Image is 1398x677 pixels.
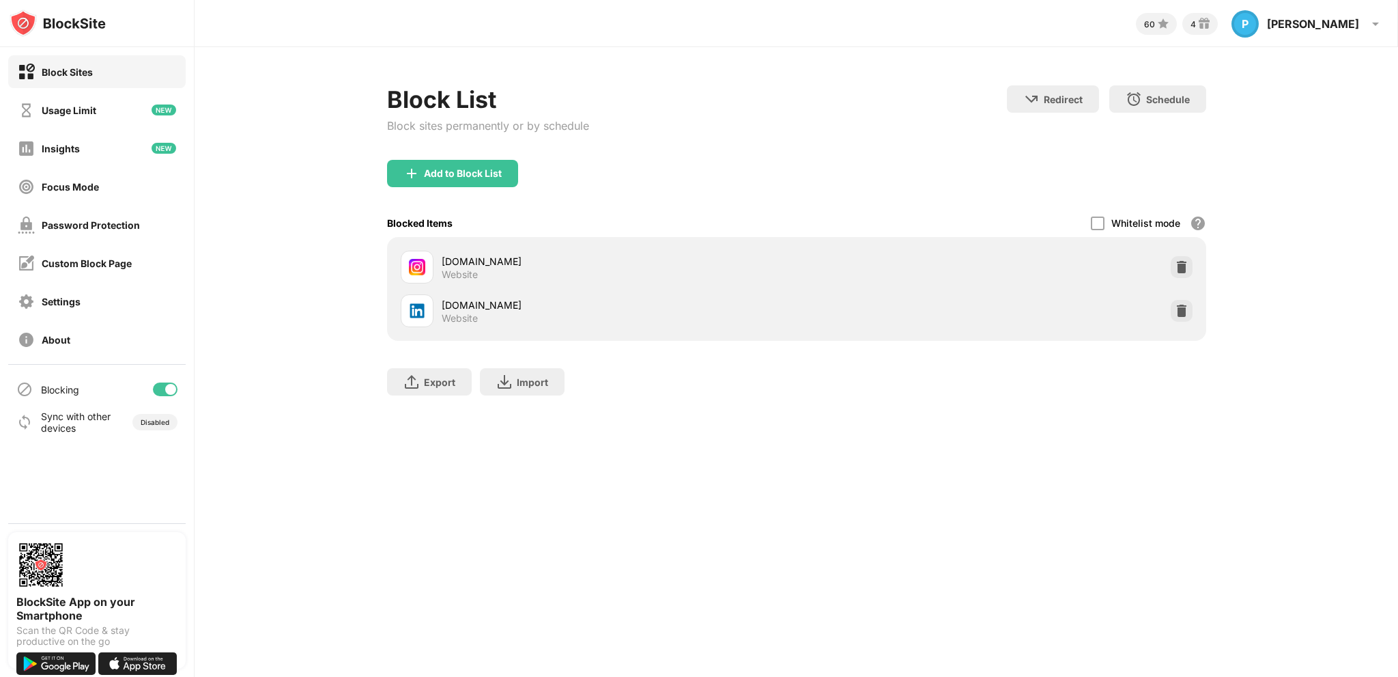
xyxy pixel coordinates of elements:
div: Sync with other devices [41,411,111,434]
img: insights-off.svg [18,140,35,157]
img: sync-icon.svg [16,414,33,430]
img: options-page-qr-code.png [16,540,66,590]
div: 4 [1190,19,1196,29]
img: logo-blocksite.svg [10,10,106,37]
div: Block Sites [42,66,93,78]
div: Blocking [41,384,79,396]
div: BlockSite App on your Smartphone [16,595,177,622]
div: Schedule [1146,94,1190,105]
div: Custom Block Page [42,258,132,269]
div: Scan the QR Code & stay productive on the go [16,625,177,647]
img: get-it-on-google-play.svg [16,652,96,675]
img: favicons [409,259,425,275]
div: Focus Mode [42,181,99,193]
div: Redirect [1044,94,1083,105]
div: Blocked Items [387,217,453,229]
img: block-on.svg [18,64,35,81]
img: points-small.svg [1155,16,1171,32]
div: Usage Limit [42,105,96,116]
div: Whitelist mode [1111,217,1180,229]
div: About [42,334,70,346]
div: Block sites permanently or by schedule [387,119,589,133]
img: download-on-the-app-store.svg [98,652,177,675]
div: Block List [387,85,589,113]
div: Insights [42,143,80,154]
img: favicons [409,303,425,319]
div: Add to Block List [424,168,502,179]
img: new-icon.svg [152,143,176,154]
img: focus-off.svg [18,178,35,195]
div: Disabled [141,418,169,426]
div: [PERSON_NAME] [1267,17,1359,31]
div: [DOMAIN_NAME] [442,254,797,268]
img: time-usage-off.svg [18,102,35,119]
div: Import [517,376,548,388]
img: settings-off.svg [18,293,35,310]
img: about-off.svg [18,331,35,348]
img: customize-block-page-off.svg [18,255,35,272]
div: P [1231,10,1259,38]
img: blocking-icon.svg [16,381,33,398]
img: new-icon.svg [152,105,176,115]
img: reward-small.svg [1196,16,1212,32]
div: Website [442,312,478,324]
div: [DOMAIN_NAME] [442,298,797,312]
div: Password Protection [42,219,140,231]
img: password-protection-off.svg [18,217,35,234]
div: Export [424,376,455,388]
div: Website [442,268,478,281]
div: 60 [1144,19,1155,29]
div: Settings [42,296,81,307]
